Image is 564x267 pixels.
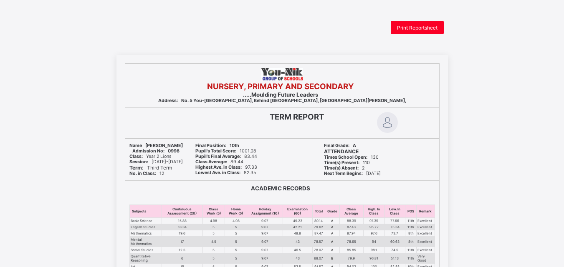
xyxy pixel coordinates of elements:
[405,230,417,237] td: 8th
[251,185,310,192] b: ACADEMIC RECORDS
[202,205,225,218] th: Class Work (5)
[324,160,359,165] b: Time(s) Present:
[162,253,202,264] td: 6
[270,112,324,122] b: TERM REPORT
[195,165,242,170] b: Highest Ave. in Class:
[363,230,384,237] td: 97.6
[162,218,202,224] td: 15.88
[247,247,283,253] td: 9.07
[312,205,325,218] th: Total
[247,224,283,230] td: 9.07
[384,247,405,253] td: 74.5
[195,148,236,154] b: Pupil's Total Score:
[129,154,143,159] b: Class:
[325,218,339,224] td: A
[363,237,384,247] td: 94
[129,159,183,165] span: [DATE]-[DATE]
[339,218,363,224] td: 88.39
[363,218,384,224] td: 97.39
[405,205,417,218] th: POS
[417,253,435,264] td: Very Good
[405,253,417,264] td: 11th
[363,253,384,264] td: 96.81
[325,224,339,230] td: A
[417,247,435,253] td: Excellent
[247,253,283,264] td: 9.07
[129,165,144,171] b: Term:
[202,224,225,230] td: 5
[417,230,435,237] td: Excellent
[324,148,359,155] b: ATTENDANCE
[384,218,405,224] td: 77.66
[225,205,247,218] th: Home Work (5)
[339,205,363,218] th: Class Average
[243,91,318,98] b: .....Moulding Future Leaders
[339,224,363,230] td: 87.43
[324,160,370,165] span: 110
[324,171,381,176] span: [DATE]
[132,148,164,154] b: Admission No:
[339,237,363,247] td: 78.65
[207,82,354,91] b: NURSERY, PRIMARY AND SECONDARY
[225,218,247,224] td: 4.98
[363,224,384,230] td: 95.72
[195,148,256,154] span: 1001.28
[384,237,405,247] td: 60.63
[324,143,349,148] b: Final Grade:
[283,237,312,247] td: 43
[363,247,384,253] td: 98.1
[312,253,325,264] td: 68.07
[162,224,202,230] td: 18.34
[312,247,325,253] td: 78.07
[384,230,405,237] td: 73.7
[405,218,417,224] td: 11th
[324,171,363,176] b: Next Term Begins:
[158,98,178,103] b: Address:
[225,253,247,264] td: 5
[195,165,257,170] span: 97.33
[384,224,405,230] td: 75.34
[405,224,417,230] td: 11th
[225,237,247,247] td: 5
[325,247,339,253] td: A
[283,218,312,224] td: 45.23
[129,247,162,253] td: Social Studies
[162,205,202,218] th: Continuous Assessment (20)
[162,237,202,247] td: 17
[312,237,325,247] td: 78.57
[325,205,339,218] th: Grade
[324,165,364,171] span: 2
[129,159,148,165] b: Session:
[225,247,247,253] td: 5
[417,218,435,224] td: Excellent
[324,143,356,148] span: A
[195,170,240,175] b: Lowest Ave. in Class:
[283,253,312,264] td: 43
[129,237,162,247] td: Mental Mathematics
[202,253,225,264] td: 5
[129,205,162,218] th: Subjects
[162,230,202,237] td: 19.6
[384,205,405,218] th: Low. In Class
[202,237,225,247] td: 4.5
[247,237,283,247] td: 9.07
[283,224,312,230] td: 42.21
[129,171,156,176] b: No. in Class:
[129,253,162,264] td: Quantitative Reasoning
[324,155,379,160] span: 130
[129,224,162,230] td: English Studies
[195,159,243,165] span: 89.44
[225,230,247,237] td: 5
[325,230,339,237] td: A
[225,224,247,230] td: 5
[417,237,435,247] td: Excellent
[129,143,183,148] span: [PERSON_NAME]
[339,253,363,264] td: 79.9
[247,205,283,218] th: Holiday Assignment (10)
[405,247,417,253] td: 11th
[283,247,312,253] td: 46.5
[247,218,283,224] td: 9.07
[129,171,164,176] span: 12
[162,247,202,253] td: 12.5
[132,148,180,154] span: 0998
